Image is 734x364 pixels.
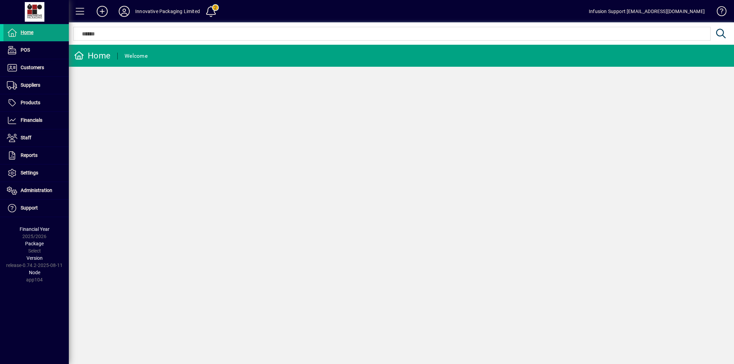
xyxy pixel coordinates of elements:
span: Settings [21,170,38,175]
span: Staff [21,135,31,140]
a: Knowledge Base [712,1,725,24]
a: POS [3,42,69,59]
span: POS [21,47,30,53]
a: Financials [3,112,69,129]
a: Settings [3,164,69,182]
div: Innovative Packaging Limited [135,6,200,17]
div: Home [74,50,110,61]
span: Suppliers [21,82,40,88]
a: Staff [3,129,69,147]
a: Administration [3,182,69,199]
span: Reports [21,152,38,158]
span: Home [21,30,33,35]
a: Suppliers [3,77,69,94]
span: Support [21,205,38,211]
a: Support [3,200,69,217]
span: Financials [21,117,42,123]
span: Customers [21,65,44,70]
div: Welcome [125,51,148,62]
button: Add [91,5,113,18]
div: Infusion Support [EMAIL_ADDRESS][DOMAIN_NAME] [589,6,705,17]
span: Administration [21,188,52,193]
a: Reports [3,147,69,164]
span: Node [29,270,40,275]
span: Products [21,100,40,105]
a: Customers [3,59,69,76]
button: Profile [113,5,135,18]
a: Products [3,94,69,111]
span: Financial Year [20,226,50,232]
span: Version [26,255,43,261]
span: Package [25,241,44,246]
